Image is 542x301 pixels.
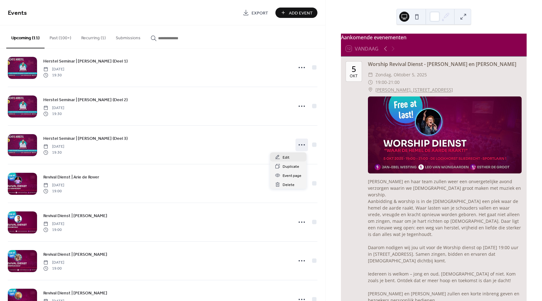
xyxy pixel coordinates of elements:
span: 19:30 [43,72,64,78]
div: 5 [352,65,356,73]
a: Herstel Seminar | [PERSON_NAME] (Deel 3) [43,135,128,142]
button: Add Event [275,8,317,18]
span: 19:00 [375,79,387,86]
button: Past (100+) [45,25,76,48]
span: 19:30 [43,150,64,155]
span: Revival Dienst | [PERSON_NAME] [43,251,107,258]
span: 19:00 [43,265,64,271]
span: zondag, oktober 5, 2025 [375,71,427,79]
span: Export [252,10,268,16]
a: Revival Dienst | [PERSON_NAME] [43,212,107,219]
span: [DATE] [43,144,64,150]
span: Event page [283,172,301,179]
a: [PERSON_NAME], [STREET_ADDRESS] [375,86,453,94]
span: Herstel Seminar | [PERSON_NAME] (Deel 1) [43,58,128,65]
span: [DATE] [43,260,64,265]
span: [DATE] [43,221,64,227]
button: Recurring (1) [76,25,111,48]
a: Revival Dienst | [PERSON_NAME] [43,289,107,297]
div: okt [350,74,358,78]
span: Duplicate [283,163,299,170]
span: - [387,79,388,86]
span: [DATE] [43,67,64,72]
span: Events [8,7,27,19]
span: Herstel Seminar | [PERSON_NAME] (Deel 2) [43,97,128,103]
span: Revival Dienst | [PERSON_NAME] [43,290,107,297]
span: [DATE] [43,105,64,111]
div: ​ [368,71,373,79]
a: Herstel Seminar | [PERSON_NAME] (Deel 1) [43,57,128,65]
span: 21:00 [388,79,400,86]
button: Submissions [111,25,146,48]
span: [DATE] [43,183,64,188]
span: Add Event [289,10,313,16]
span: Delete [283,182,295,188]
span: 19:30 [43,111,64,117]
div: Worship Revival Dienst - [PERSON_NAME] en [PERSON_NAME] [368,60,522,68]
div: ​ [368,79,373,86]
span: 19:00 [43,227,64,233]
span: 19:00 [43,188,64,194]
span: Edit [283,154,290,161]
div: Aankomende evenementen [341,34,527,41]
span: Revival Dienst | Arie de Rover [43,174,99,181]
a: Revival Dienst | Arie de Rover [43,173,99,181]
a: Export [238,8,273,18]
button: Upcoming (11) [6,25,45,48]
a: Revival Dienst | [PERSON_NAME] [43,251,107,258]
a: Herstel Seminar | [PERSON_NAME] (Deel 2) [43,96,128,103]
div: ​ [368,86,373,94]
